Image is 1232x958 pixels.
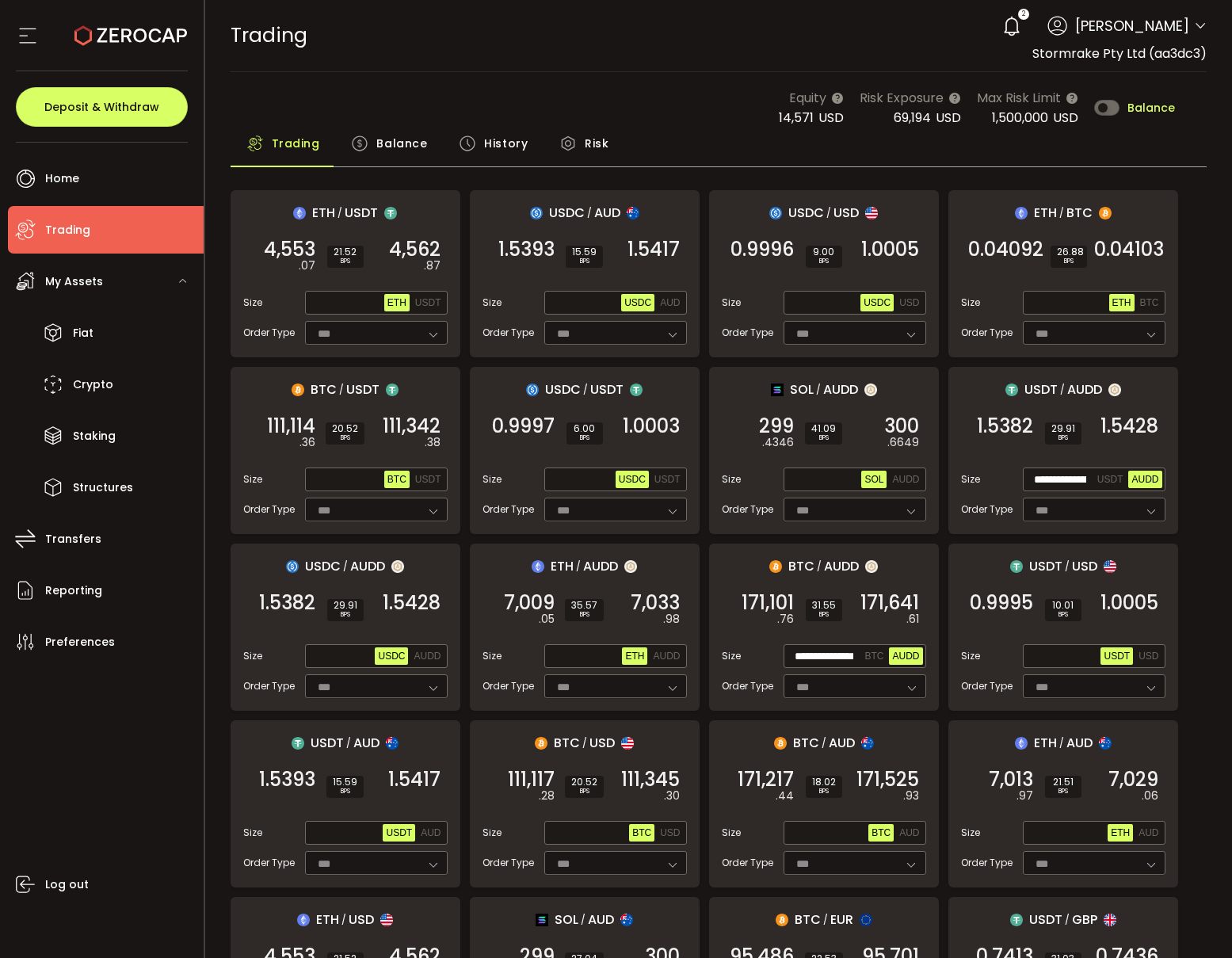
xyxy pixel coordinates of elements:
[588,910,614,929] span: AUD
[769,207,782,219] img: usdc_portfolio.svg
[1016,788,1033,804] em: .97
[571,610,597,620] i: BPS
[961,326,1013,340] span: Order Type
[376,128,427,159] span: Balance
[343,559,348,574] em: /
[795,910,821,929] span: BTC
[860,294,894,311] button: USDC
[498,242,555,258] span: 1.5393
[657,294,683,311] button: AUD
[483,326,534,340] span: Order Type
[536,914,548,926] img: sol_portfolio.png
[1043,787,1232,958] iframe: Chat Widget
[384,294,410,311] button: ETH
[1099,737,1112,750] img: aud_portfolio.svg
[864,474,883,485] span: SOL
[346,736,351,750] em: /
[421,827,441,838] span: AUD
[73,476,133,499] span: Structures
[722,826,741,840] span: Size
[884,418,919,434] span: 300
[483,856,534,870] span: Order Type
[555,910,578,929] span: SOL
[292,737,304,750] img: usdt_portfolio.svg
[415,297,441,308] span: USDT
[771,384,784,396] img: sol_portfolio.png
[424,258,441,274] em: .87
[267,418,315,434] span: 111,114
[1065,559,1070,574] em: /
[45,579,102,602] span: Reporting
[1094,242,1164,258] span: 0.04103
[865,207,878,219] img: usd_portfolio.svg
[583,556,618,576] span: AUDD
[654,474,681,485] span: USDT
[961,502,1013,517] span: Order Type
[305,556,341,576] span: USDC
[483,679,534,693] span: Order Type
[961,649,980,663] span: Size
[621,772,680,788] span: 111,345
[1015,207,1028,219] img: eth_portfolio.svg
[383,595,441,611] span: 1.5428
[864,384,877,396] img: zuPXiwguUFiBOIQyqLOiXsnnNitlx7q4LCwEbLHADjIpTka+Lip0HH8D0VTrd02z+wEAAAAASUVORK5CYII=
[583,383,588,397] em: /
[582,736,587,750] em: /
[906,611,919,628] em: .61
[861,242,919,258] span: 1.0005
[864,297,891,308] span: USDC
[790,380,814,399] span: SOL
[651,471,684,488] button: USDT
[632,827,651,838] span: BTC
[45,631,115,654] span: Preferences
[535,737,547,750] img: btc_portfolio.svg
[1108,772,1158,788] span: 7,029
[789,88,826,108] span: Equity
[483,826,502,840] span: Size
[1060,383,1065,397] em: /
[788,556,814,576] span: BTC
[896,294,922,311] button: USD
[1128,471,1161,488] button: AUDD
[243,649,262,663] span: Size
[383,418,441,434] span: 111,342
[824,556,859,576] span: AUDD
[961,856,1013,870] span: Order Type
[872,827,891,838] span: BTC
[759,418,794,434] span: 299
[259,772,315,788] span: 1.5393
[1066,733,1093,753] span: AUD
[350,556,385,576] span: AUDD
[812,257,836,266] i: BPS
[887,434,919,451] em: .6649
[1051,433,1075,443] i: BPS
[777,611,794,628] em: .76
[1059,206,1064,220] em: /
[1140,297,1159,308] span: BTC
[1015,737,1028,750] img: eth_portfolio.svg
[829,733,855,753] span: AUD
[742,595,794,611] span: 171,101
[573,433,597,443] i: BPS
[339,383,344,397] em: /
[1051,610,1075,620] i: BPS
[384,207,397,219] img: usdt_portfolio.svg
[425,434,441,451] em: .38
[899,297,919,308] span: USD
[483,296,502,310] span: Size
[383,824,415,842] button: USDT
[243,296,262,310] span: Size
[1057,257,1081,266] i: BPS
[349,910,374,929] span: USD
[243,679,295,693] span: Order Type
[896,824,922,842] button: AUD
[776,914,788,926] img: btc_portfolio.svg
[45,528,101,551] span: Transfers
[386,737,399,750] img: aud_portfolio.svg
[1010,914,1023,926] img: usdt_portfolio.svg
[410,647,444,665] button: AUDD
[812,610,836,620] i: BPS
[539,611,555,628] em: .05
[571,787,597,796] i: BPS
[1094,471,1127,488] button: USDT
